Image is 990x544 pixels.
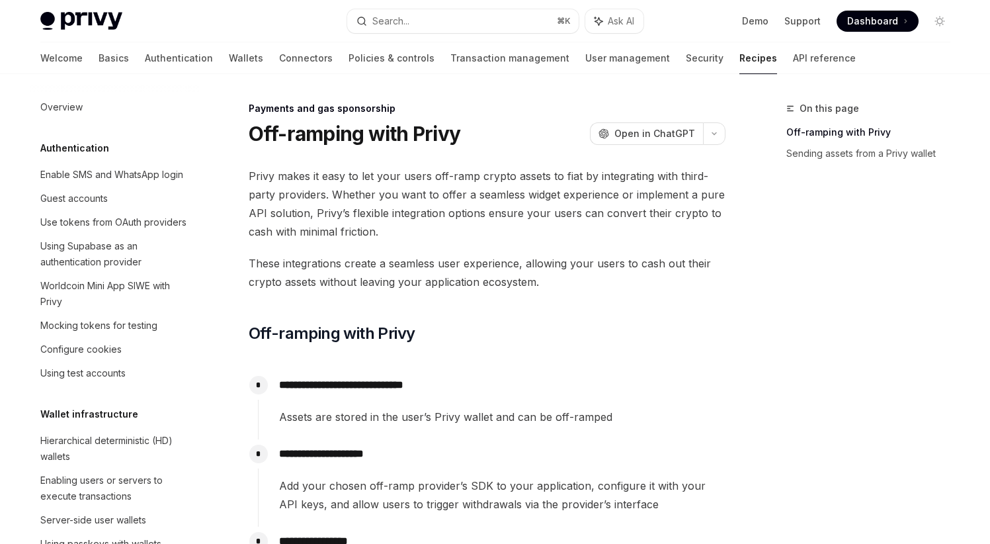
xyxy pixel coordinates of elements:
a: Hierarchical deterministic (HD) wallets [30,429,199,469]
img: light logo [40,12,122,30]
a: Worldcoin Mini App SIWE with Privy [30,274,199,314]
a: Transaction management [450,42,569,74]
div: Worldcoin Mini App SIWE with Privy [40,278,191,310]
button: Search...⌘K [347,9,579,33]
button: Ask AI [585,9,643,33]
a: Authentication [145,42,213,74]
h5: Authentication [40,140,109,156]
span: On this page [800,101,859,116]
h5: Wallet infrastructure [40,406,138,422]
a: Overview [30,95,199,119]
div: Hierarchical deterministic (HD) wallets [40,433,191,465]
a: User management [585,42,670,74]
a: Connectors [279,42,333,74]
div: Using test accounts [40,365,126,381]
a: Support [784,15,821,28]
span: ⌘ K [557,16,571,26]
div: Use tokens from OAuth providers [40,214,186,230]
button: Toggle dark mode [929,11,950,32]
a: Security [686,42,723,74]
div: Configure cookies [40,341,122,357]
a: Mocking tokens for testing [30,314,199,338]
a: Enabling users or servers to execute transactions [30,469,199,508]
span: Assets are stored in the user’s Privy wallet and can be off-ramped [279,408,725,426]
div: Enable SMS and WhatsApp login [40,167,183,183]
div: Overview [40,99,83,115]
div: Server-side user wallets [40,512,146,528]
h1: Off-ramping with Privy [249,122,461,146]
a: Guest accounts [30,187,199,210]
button: Open in ChatGPT [590,122,703,145]
span: Off-ramping with Privy [249,323,415,344]
a: Enable SMS and WhatsApp login [30,163,199,187]
a: Use tokens from OAuth providers [30,210,199,234]
a: Demo [742,15,768,28]
a: Policies & controls [349,42,434,74]
a: Dashboard [837,11,919,32]
a: Sending assets from a Privy wallet [786,143,961,164]
a: Basics [99,42,129,74]
span: These integrations create a seamless user experience, allowing your users to cash out their crypt... [249,254,725,291]
span: Add your chosen off-ramp provider’s SDK to your application, configure it with your API keys, and... [279,476,725,514]
a: Recipes [739,42,777,74]
div: Enabling users or servers to execute transactions [40,473,191,504]
div: Payments and gas sponsorship [249,102,725,115]
div: Using Supabase as an authentication provider [40,238,191,270]
div: Search... [372,13,409,29]
span: Open in ChatGPT [614,127,695,140]
a: Welcome [40,42,83,74]
a: Using Supabase as an authentication provider [30,234,199,274]
a: Off-ramping with Privy [786,122,961,143]
div: Mocking tokens for testing [40,318,157,334]
a: Server-side user wallets [30,508,199,532]
a: Wallets [229,42,263,74]
a: API reference [793,42,856,74]
span: Privy makes it easy to let your users off-ramp crypto assets to fiat by integrating with third-pa... [249,167,725,241]
span: Ask AI [608,15,634,28]
a: Configure cookies [30,338,199,361]
span: Dashboard [847,15,898,28]
div: Guest accounts [40,191,108,206]
a: Using test accounts [30,361,199,385]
